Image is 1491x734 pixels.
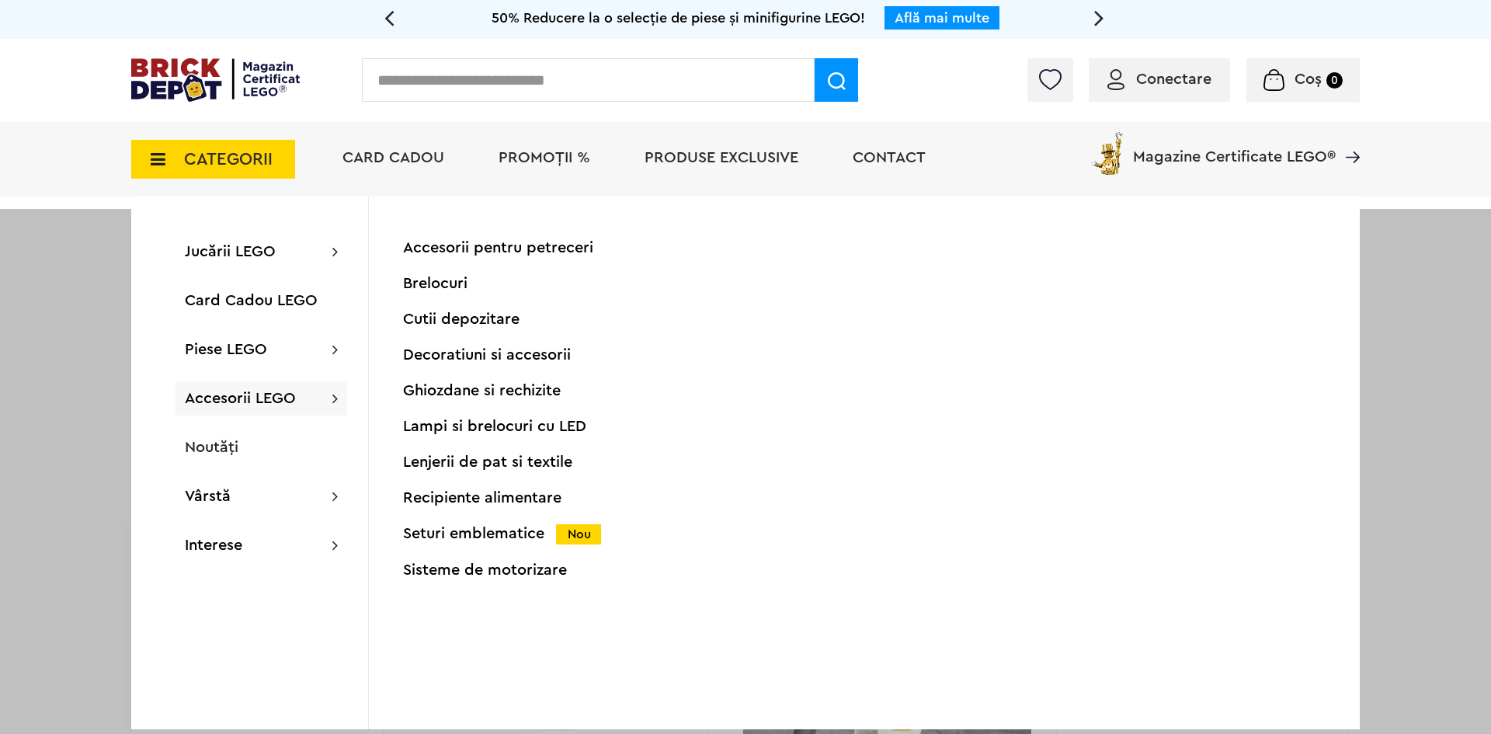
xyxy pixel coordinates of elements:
span: Magazine Certificate LEGO® [1133,129,1336,165]
a: Magazine Certificate LEGO® [1336,129,1360,144]
a: Card Cadou [342,150,444,165]
a: Produse exclusive [645,150,798,165]
small: 0 [1326,72,1343,89]
a: PROMOȚII % [499,150,590,165]
a: Conectare [1107,71,1211,87]
span: 50% Reducere la o selecție de piese și minifigurine LEGO! [492,11,865,25]
span: CATEGORII [184,151,273,168]
span: Conectare [1136,71,1211,87]
span: Coș [1295,71,1322,87]
a: Află mai multe [895,11,989,25]
a: Contact [853,150,926,165]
